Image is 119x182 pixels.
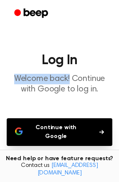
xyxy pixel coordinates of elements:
[38,163,98,176] a: [EMAIL_ADDRESS][DOMAIN_NAME]
[7,118,112,146] button: Continue with Google
[8,5,56,22] a: Beep
[7,74,112,95] p: Welcome back! Continue with Google to log in.
[7,54,112,67] h1: Log In
[5,162,114,177] span: Contact us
